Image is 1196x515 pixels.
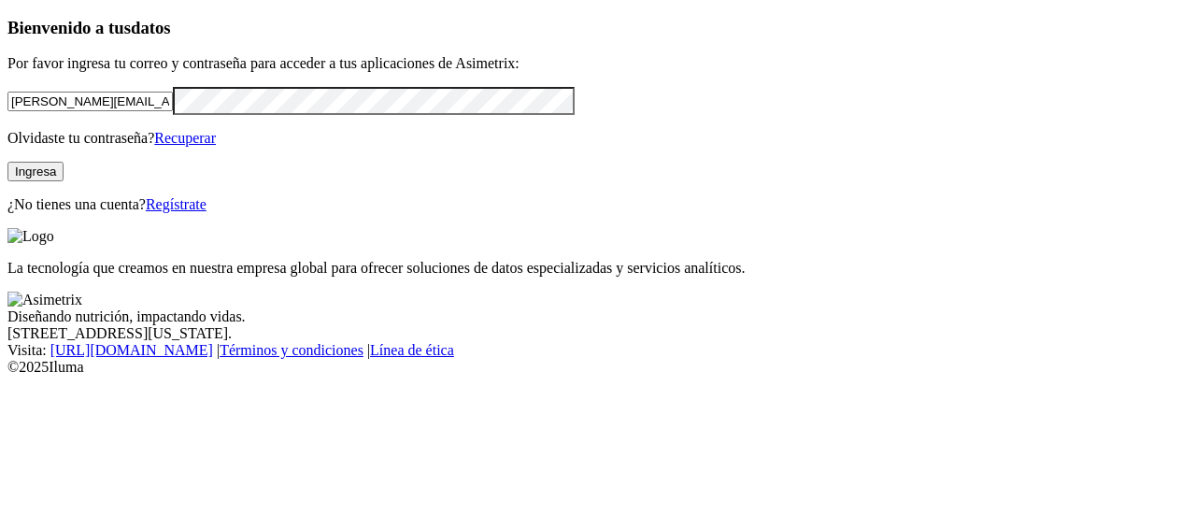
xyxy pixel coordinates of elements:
img: Logo [7,228,54,245]
p: ¿No tienes una cuenta? [7,196,1189,213]
img: Asimetrix [7,292,82,308]
p: Olvidaste tu contraseña? [7,130,1189,147]
p: La tecnología que creamos en nuestra empresa global para ofrecer soluciones de datos especializad... [7,260,1189,277]
a: [URL][DOMAIN_NAME] [50,342,213,358]
p: Por favor ingresa tu correo y contraseña para acceder a tus aplicaciones de Asimetrix: [7,55,1189,72]
a: Términos y condiciones [220,342,363,358]
div: Diseñando nutrición, impactando vidas. [7,308,1189,325]
a: Línea de ética [370,342,454,358]
span: datos [131,18,171,37]
input: Tu correo [7,92,173,111]
div: [STREET_ADDRESS][US_STATE]. [7,325,1189,342]
div: Visita : | | [7,342,1189,359]
div: © 2025 Iluma [7,359,1189,376]
a: Regístrate [146,196,206,212]
button: Ingresa [7,162,64,181]
h3: Bienvenido a tus [7,18,1189,38]
a: Recuperar [154,130,216,146]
